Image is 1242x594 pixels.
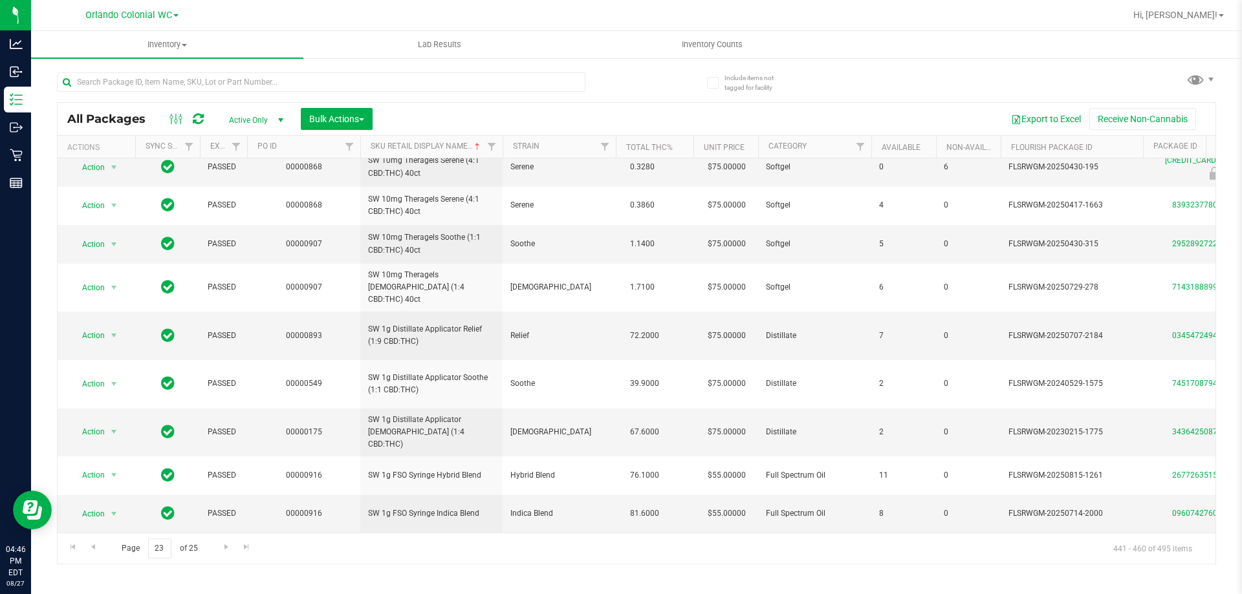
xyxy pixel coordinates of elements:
span: [DEMOGRAPHIC_DATA] [510,426,608,438]
inline-svg: Retail [10,149,23,162]
p: 08/27 [6,578,25,588]
span: 7 [879,330,928,342]
span: select [106,279,122,297]
a: Filter [594,136,616,158]
span: Inventory [31,39,303,50]
a: 00000868 [286,200,322,209]
span: FLSRWGM-20250417-1663 [1008,199,1135,211]
span: select [106,375,122,393]
a: Package ID [1153,142,1197,151]
span: select [106,326,122,345]
span: 0 [944,330,993,342]
span: Action [71,326,105,345]
button: Receive Non-Cannabis [1089,108,1196,130]
a: 00000907 [286,239,322,248]
span: 4 [879,199,928,211]
span: Hi, [PERSON_NAME]! [1133,10,1217,20]
a: 00000916 [286,471,322,480]
span: FLSRWGM-20230215-1775 [1008,426,1135,438]
span: Softgel [766,161,864,173]
span: 2 [879,377,928,390]
a: 00000549 [286,379,322,388]
span: 5 [879,238,928,250]
span: FLSRWGM-20250430-315 [1008,238,1135,250]
span: All Packages [67,112,158,126]
span: 2 [879,426,928,438]
span: 0 [944,377,993,390]
span: In Sync [161,466,175,484]
a: 00000868 [286,162,322,171]
a: 00000175 [286,427,322,436]
span: 67.6000 [624,423,666,441]
span: SW 1g Distillate Applicator [DEMOGRAPHIC_DATA] (1:4 CBD:THC) [368,414,495,451]
a: Filter [179,136,200,158]
span: $75.00000 [701,196,752,215]
a: 00000893 [286,331,322,340]
span: 81.6000 [624,504,666,523]
a: Go to the previous page [83,538,102,556]
span: 0.3860 [624,196,661,215]
span: Action [71,423,105,441]
span: Serene [510,199,608,211]
span: FLSRWGM-20250714-2000 [1008,507,1135,520]
span: $55.00000 [701,466,752,485]
span: SW 1g FSO Syringe Indica Blend [368,507,495,520]
span: Distillate [766,330,864,342]
span: 0.3280 [624,158,661,176]
span: 76.1000 [624,466,666,485]
span: 72.2000 [624,326,666,345]
a: Available [882,143,921,152]
inline-svg: Analytics [10,37,23,50]
span: Serene [510,161,608,173]
input: 23 [148,538,171,558]
span: SW 1g Distillate Applicator Soothe (1:1 CBD:THC) [368,372,495,396]
a: Inventory [31,31,303,58]
a: Category [768,142,807,151]
span: Soothe [510,238,608,250]
a: PO ID [257,142,277,151]
span: PASSED [208,469,239,482]
span: 1.1400 [624,235,661,253]
span: FLSRWGM-20250707-2184 [1008,330,1135,342]
span: Include items not tagged for facility [724,73,789,92]
span: select [106,423,122,441]
inline-svg: Inventory [10,93,23,106]
span: SW 1g FSO Syringe Hybrid Blend [368,469,495,482]
span: PASSED [208,281,239,293]
span: select [106,466,122,484]
a: Filter [850,136,871,158]
span: 39.9000 [624,374,666,393]
span: In Sync [161,423,175,441]
span: Bulk Actions [309,114,364,124]
span: Softgel [766,199,864,211]
p: 04:46 PM EDT [6,544,25,578]
span: 8 [879,507,928,520]
span: PASSED [208,507,239,520]
span: 11 [879,469,928,482]
inline-svg: Reports [10,176,23,189]
span: Distillate [766,426,864,438]
span: $75.00000 [701,235,752,253]
span: In Sync [161,278,175,296]
span: PASSED [208,238,239,250]
button: Bulk Actions [301,108,373,130]
span: In Sync [161,196,175,214]
span: select [106,158,122,176]
a: Total THC% [626,143,673,152]
a: Unit Price [704,143,745,152]
span: Action [71,466,105,484]
iframe: Resource center [13,491,52,529]
span: [DEMOGRAPHIC_DATA] [510,281,608,293]
span: 0 [944,199,993,211]
span: Action [71,505,105,523]
span: 0 [879,161,928,173]
inline-svg: Inbound [10,65,23,78]
button: Export to Excel [1003,108,1089,130]
a: Lab Results [303,31,576,58]
inline-svg: Outbound [10,121,23,134]
span: Full Spectrum Oil [766,469,864,482]
span: Action [71,158,105,176]
span: 0 [944,469,993,482]
span: In Sync [161,374,175,392]
a: 00000907 [286,282,322,292]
